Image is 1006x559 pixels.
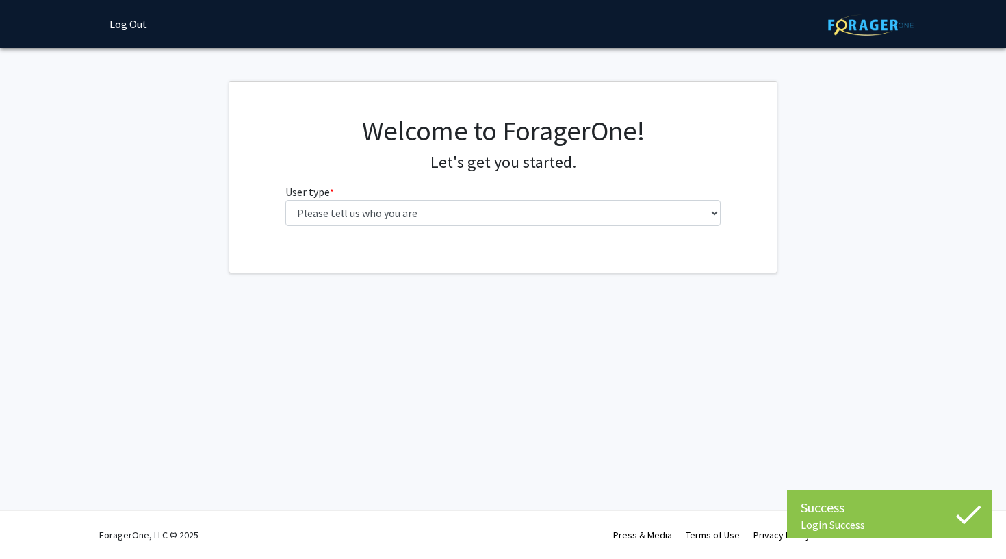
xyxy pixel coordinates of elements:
[285,114,721,147] h1: Welcome to ForagerOne!
[613,529,672,541] a: Press & Media
[828,14,914,36] img: ForagerOne Logo
[686,529,740,541] a: Terms of Use
[99,511,198,559] div: ForagerOne, LLC © 2025
[285,184,334,200] label: User type
[285,153,721,173] h4: Let's get you started.
[801,518,979,532] div: Login Success
[753,529,810,541] a: Privacy Policy
[801,497,979,518] div: Success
